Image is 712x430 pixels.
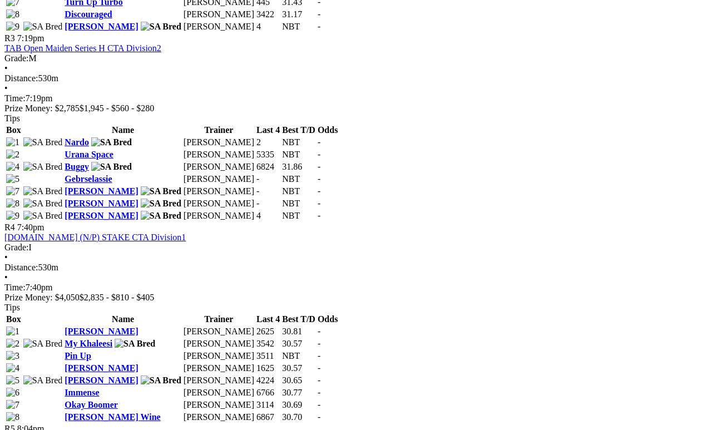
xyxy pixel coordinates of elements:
th: Trainer [183,314,255,325]
span: - [318,400,320,409]
a: [DOMAIN_NAME] (N/P) STAKE CTA Division1 [4,233,186,242]
td: 3542 [256,338,280,349]
img: 8 [6,412,19,422]
th: Odds [317,314,338,325]
img: SA Bred [141,22,181,32]
span: • [4,63,8,73]
a: [PERSON_NAME] [65,22,138,31]
td: 5335 [256,149,280,160]
a: Urana Space [65,150,113,159]
div: 7:19pm [4,93,708,103]
td: [PERSON_NAME] [183,210,255,221]
td: [PERSON_NAME] [183,399,255,411]
img: SA Bred [91,162,132,172]
td: 4 [256,21,280,32]
span: - [318,339,320,348]
span: - [318,174,320,184]
span: - [318,327,320,336]
td: [PERSON_NAME] [183,338,255,349]
td: 30.69 [281,399,316,411]
span: • [4,273,8,282]
th: Best T/D [281,125,316,136]
img: 9 [6,22,19,32]
td: [PERSON_NAME] [183,9,255,20]
td: 4 [256,210,280,221]
td: 30.77 [281,387,316,398]
td: [PERSON_NAME] [183,412,255,423]
span: Tips [4,303,20,312]
img: SA Bred [91,137,132,147]
img: SA Bred [141,199,181,209]
td: 30.57 [281,363,316,374]
td: 3422 [256,9,280,20]
td: [PERSON_NAME] [183,387,255,398]
div: M [4,53,708,63]
img: SA Bred [141,375,181,385]
a: [PERSON_NAME] [65,327,138,336]
span: - [318,9,320,19]
a: Buggy [65,162,89,171]
td: 6766 [256,387,280,398]
img: 4 [6,363,19,373]
span: - [318,22,320,31]
td: 30.81 [281,326,316,337]
img: 5 [6,375,19,385]
td: [PERSON_NAME] [183,363,255,374]
th: Odds [317,125,338,136]
div: I [4,243,708,253]
th: Last 4 [256,314,280,325]
span: Distance: [4,263,38,272]
img: 1 [6,137,19,147]
td: 30.70 [281,412,316,423]
td: [PERSON_NAME] [183,198,255,209]
img: 2 [6,150,19,160]
td: [PERSON_NAME] [183,326,255,337]
span: - [318,388,320,397]
th: Last 4 [256,125,280,136]
td: - [256,174,280,185]
div: 530m [4,73,708,83]
a: Pin Up [65,351,91,360]
img: SA Bred [23,199,63,209]
span: Distance: [4,73,38,83]
td: [PERSON_NAME] [183,350,255,362]
td: [PERSON_NAME] [183,174,255,185]
td: - [256,186,280,197]
span: - [318,375,320,385]
img: SA Bred [115,339,155,349]
a: [PERSON_NAME] Wine [65,412,160,422]
span: $1,945 - $560 - $280 [80,103,155,113]
td: 1625 [256,363,280,374]
span: Tips [4,113,20,123]
a: Discouraged [65,9,112,19]
th: Name [64,314,182,325]
img: SA Bred [23,162,63,172]
span: - [318,351,320,360]
a: [PERSON_NAME] [65,186,138,196]
span: - [318,162,320,171]
img: 2 [6,339,19,349]
span: 7:40pm [17,223,44,232]
td: [PERSON_NAME] [183,149,255,160]
td: 31.86 [281,161,316,172]
td: 30.65 [281,375,316,386]
td: 3511 [256,350,280,362]
div: 7:40pm [4,283,708,293]
span: - [318,150,320,159]
span: Grade: [4,243,29,252]
span: - [318,211,320,220]
a: [PERSON_NAME] [65,375,138,385]
span: Time: [4,93,26,103]
img: 5 [6,174,19,184]
img: SA Bred [141,186,181,196]
td: NBT [281,174,316,185]
img: SA Bred [23,211,63,221]
td: NBT [281,149,316,160]
td: 30.57 [281,338,316,349]
td: 3114 [256,399,280,411]
td: 6867 [256,412,280,423]
td: 31.17 [281,9,316,20]
img: SA Bred [23,22,63,32]
img: 7 [6,186,19,196]
span: • [4,253,8,262]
